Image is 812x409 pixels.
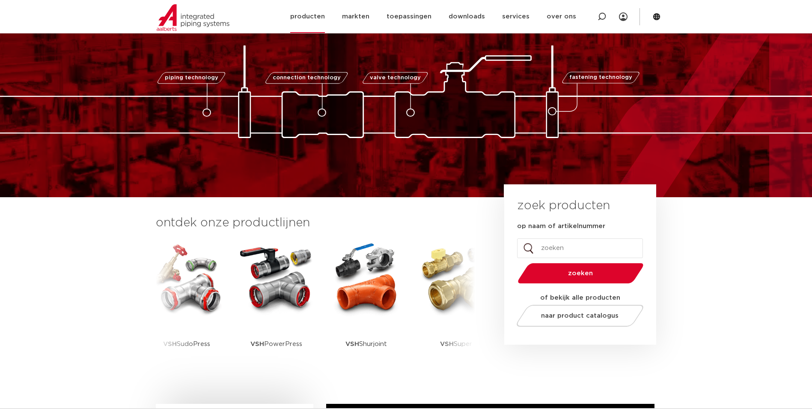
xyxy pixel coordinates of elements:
[440,341,454,347] strong: VSH
[540,295,620,301] strong: of bekijk alle producten
[272,75,340,81] span: connection technology
[514,262,647,284] button: zoeken
[517,238,643,258] input: zoeken
[569,75,632,81] span: fastening technology
[345,317,387,371] p: Shurjoint
[163,341,177,347] strong: VSH
[418,240,495,371] a: VSHSuper
[238,240,315,371] a: VSHPowerPress
[148,240,225,371] a: VSHSudoPress
[250,341,264,347] strong: VSH
[250,317,302,371] p: PowerPress
[517,197,610,214] h3: zoek producten
[328,240,405,371] a: VSHShurjoint
[370,75,421,81] span: valve technology
[540,270,622,277] span: zoeken
[345,341,359,347] strong: VSH
[517,222,605,231] label: op naam of artikelnummer
[440,317,472,371] p: Super
[165,75,218,81] span: piping technology
[541,313,619,319] span: naar product catalogus
[514,305,645,327] a: naar product catalogus
[156,214,475,232] h3: ontdek onze productlijnen
[163,317,210,371] p: SudoPress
